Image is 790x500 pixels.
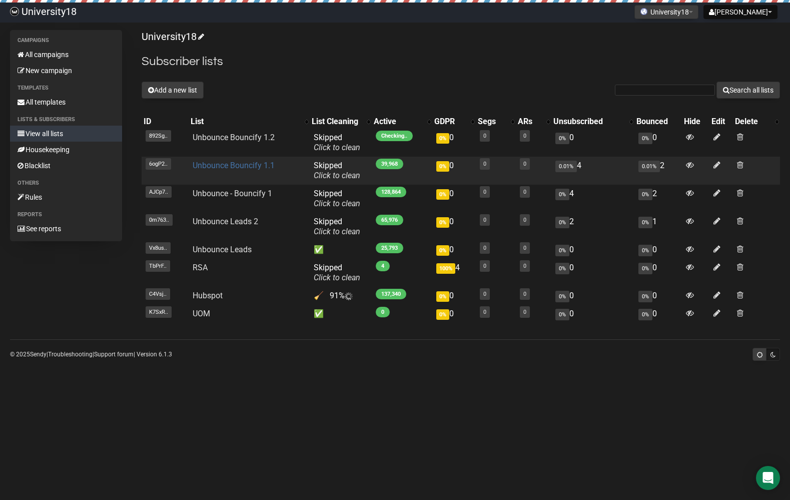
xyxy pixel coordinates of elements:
span: 137,340 [376,289,406,299]
li: Others [10,177,122,189]
div: List [191,117,300,127]
td: 0 [432,241,476,259]
td: 0 [432,305,476,323]
div: GDPR [434,117,466,127]
a: RSA [193,263,208,272]
td: 1 [634,213,682,241]
td: 0 [634,241,682,259]
span: Skipped [314,263,360,282]
th: Hide: No sort applied, sorting is disabled [682,115,709,129]
td: 0 [432,129,476,157]
button: University18 [634,5,698,19]
img: 0a3bad74a1956843df11d2b4333030ad [10,7,19,16]
span: Vx8us.. [146,242,171,254]
p: © 2025 | | | Version 6.1.3 [10,349,172,360]
h2: Subscriber lists [142,53,780,71]
a: 0 [483,245,486,251]
img: favicons [640,8,648,16]
img: loader.gif [345,292,353,300]
span: 0% [638,189,652,200]
a: 0 [483,161,486,167]
th: Delete: No sort applied, activate to apply an ascending sort [733,115,780,129]
div: Segs [478,117,506,127]
a: See reports [10,221,122,237]
li: Lists & subscribers [10,114,122,126]
td: 0 [551,305,634,323]
div: Hide [684,117,707,127]
span: 0% [555,291,569,302]
a: Click to clean [314,171,360,180]
a: 0 [523,217,526,223]
th: Active: No sort applied, activate to apply an ascending sort [372,115,432,129]
td: 0 [551,259,634,287]
td: 0 [634,259,682,287]
a: 0 [523,133,526,139]
span: 0% [555,189,569,200]
td: 0 [634,129,682,157]
span: 0m763.. [146,214,173,226]
td: 0 [551,241,634,259]
a: All campaigns [10,47,122,63]
span: 0% [638,133,652,144]
a: Support forum [94,351,134,358]
a: Sendy [30,351,47,358]
a: Click to clean [314,227,360,236]
td: 4 [432,259,476,287]
div: Delete [735,117,770,127]
td: 0 [634,305,682,323]
a: 0 [523,263,526,269]
td: ✅ [310,241,372,259]
span: 65,976 [376,215,403,225]
span: 0% [436,245,449,256]
th: Segs: No sort applied, activate to apply an ascending sort [476,115,516,129]
div: List Cleaning [312,117,362,127]
td: 4 [551,157,634,185]
span: 0% [436,189,449,200]
td: 0 [432,157,476,185]
span: 6ogP2.. [146,158,171,170]
span: 0 [376,307,390,317]
li: Reports [10,209,122,221]
td: 0 [432,185,476,213]
button: Search all lists [716,82,780,99]
th: List: No sort applied, activate to apply an ascending sort [189,115,310,129]
a: Click to clean [314,143,360,152]
span: 0% [638,263,652,274]
span: 0% [436,309,449,320]
span: 100% [436,263,455,274]
span: Skipped [314,189,360,208]
td: 0 [432,287,476,305]
td: 0 [551,129,634,157]
a: 0 [523,309,526,315]
span: 0% [436,161,449,172]
span: Checking.. [376,131,413,141]
a: Housekeeping [10,142,122,158]
td: 4 [551,185,634,213]
span: 0.01% [555,161,577,172]
a: 0 [523,291,526,297]
button: [PERSON_NAME] [703,5,777,19]
li: Templates [10,82,122,94]
span: 0% [555,217,569,228]
td: ✅ [310,305,372,323]
span: Skipped [314,217,360,236]
td: 2 [551,213,634,241]
span: C4Vsj.. [146,288,170,300]
a: New campaign [10,63,122,79]
span: 0% [555,263,569,274]
a: Blacklist [10,158,122,174]
div: ID [144,117,187,127]
th: List Cleaning: No sort applied, activate to apply an ascending sort [310,115,372,129]
div: ARs [518,117,541,127]
span: Skipped [314,161,360,180]
td: 2 [634,157,682,185]
a: 0 [483,133,486,139]
span: 4 [376,261,390,271]
span: 0% [638,309,652,320]
div: Bounced [636,117,680,127]
span: 0% [436,217,449,228]
th: ID: No sort applied, sorting is disabled [142,115,189,129]
button: Add a new list [142,82,204,99]
span: K7SxR.. [146,306,172,318]
a: Troubleshooting [48,351,93,358]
